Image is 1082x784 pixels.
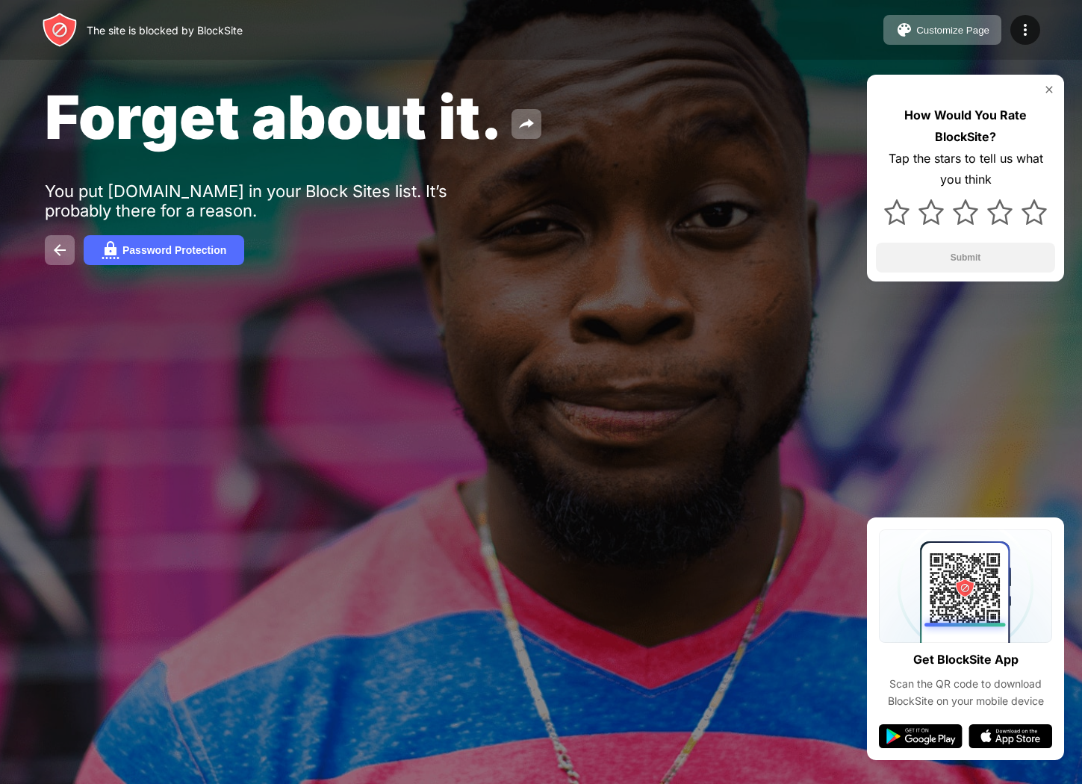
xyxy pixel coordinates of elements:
[913,649,1019,671] div: Get BlockSite App
[84,235,244,265] button: Password Protection
[1016,21,1034,39] img: menu-icon.svg
[916,25,989,36] div: Customize Page
[879,724,963,748] img: google-play.svg
[517,115,535,133] img: share.svg
[1022,199,1047,225] img: star.svg
[879,676,1052,709] div: Scan the QR code to download BlockSite on your mobile device
[953,199,978,225] img: star.svg
[51,241,69,259] img: back.svg
[876,148,1055,191] div: Tap the stars to tell us what you think
[42,12,78,48] img: header-logo.svg
[45,81,503,153] span: Forget about it.
[87,24,243,37] div: The site is blocked by BlockSite
[1043,84,1055,96] img: rate-us-close.svg
[968,724,1052,748] img: app-store.svg
[876,105,1055,148] div: How Would You Rate BlockSite?
[879,529,1052,643] img: qrcode.svg
[884,199,910,225] img: star.svg
[122,244,226,256] div: Password Protection
[45,181,506,220] div: You put [DOMAIN_NAME] in your Block Sites list. It’s probably there for a reason.
[987,199,1013,225] img: star.svg
[102,241,119,259] img: password.svg
[918,199,944,225] img: star.svg
[876,243,1055,273] button: Submit
[883,15,1001,45] button: Customize Page
[895,21,913,39] img: pallet.svg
